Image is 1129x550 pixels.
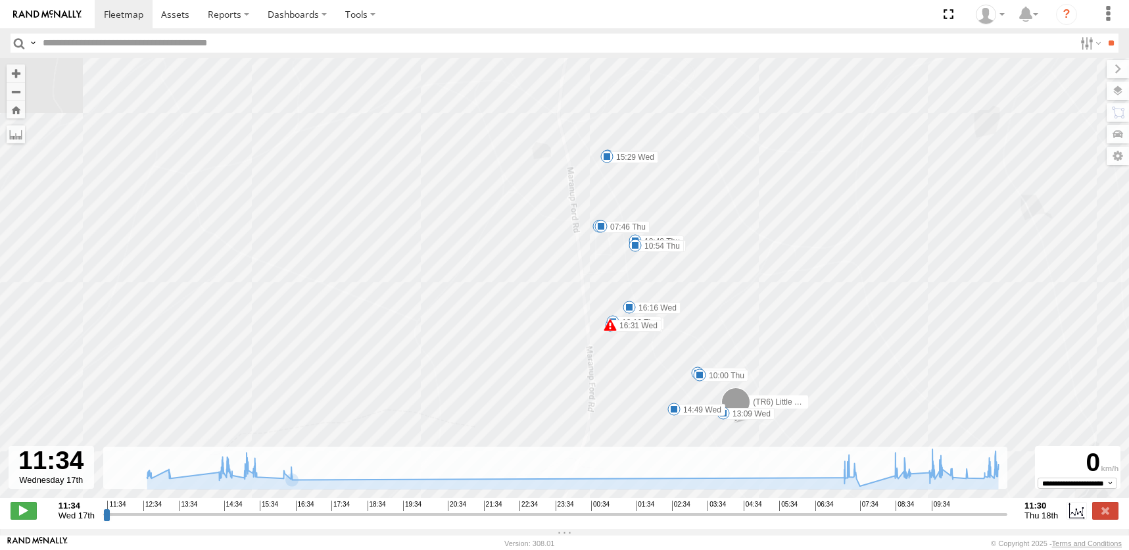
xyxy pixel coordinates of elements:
[179,501,197,511] span: 13:34
[11,502,37,519] label: Play/Stop
[779,501,798,511] span: 05:34
[296,501,314,511] span: 16:34
[698,368,746,380] label: 09:11 Thu
[601,221,650,233] label: 07:46 Thu
[7,125,25,143] label: Measure
[368,501,386,511] span: 18:34
[448,501,466,511] span: 20:34
[13,10,82,19] img: rand-logo.svg
[896,501,914,511] span: 08:34
[7,537,68,550] a: Visit our Website
[224,501,243,511] span: 14:34
[629,302,681,314] label: 16:16 Wed
[636,501,654,511] span: 01:34
[615,318,664,330] label: 07:22 Thu
[519,501,538,511] span: 22:34
[107,501,126,511] span: 11:34
[484,501,502,511] span: 21:34
[7,101,25,118] button: Zoom Home
[403,501,421,511] span: 19:34
[1052,539,1122,547] a: Terms and Conditions
[1024,511,1058,520] span: Thu 18th Sep 2025
[610,320,661,332] label: 16:31 Wed
[28,34,38,53] label: Search Query
[613,316,661,328] label: 10:16 Thu
[1092,502,1118,519] label: Close
[143,501,162,511] span: 12:34
[635,236,684,247] label: 10:40 Thu
[753,398,816,407] span: (TR6) Little Tipper
[708,501,726,511] span: 03:34
[674,404,725,416] label: 14:49 Wed
[1024,501,1058,511] strong: 11:30
[607,151,658,163] label: 15:29 Wed
[1037,448,1118,478] div: 0
[1056,4,1077,25] i: ?
[504,539,554,547] div: Version: 308.01
[556,501,574,511] span: 23:34
[860,501,878,511] span: 07:34
[608,151,659,162] label: 12:38 Wed
[59,501,95,511] strong: 11:34
[260,501,278,511] span: 15:34
[635,240,684,252] label: 10:54 Thu
[700,370,748,382] label: 10:00 Thu
[932,501,950,511] span: 09:34
[991,539,1122,547] div: © Copyright 2025 -
[7,64,25,82] button: Zoom in
[7,82,25,101] button: Zoom out
[1075,34,1103,53] label: Search Filter Options
[637,240,686,252] label: 10:51 Thu
[744,501,762,511] span: 04:34
[723,408,775,420] label: 13:09 Wed
[591,501,610,511] span: 00:34
[1107,147,1129,165] label: Map Settings
[815,501,834,511] span: 06:34
[331,501,350,511] span: 17:34
[672,501,690,511] span: 02:34
[971,5,1009,24] div: Sandra Machin
[59,511,95,520] span: Wed 17th Sep 2025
